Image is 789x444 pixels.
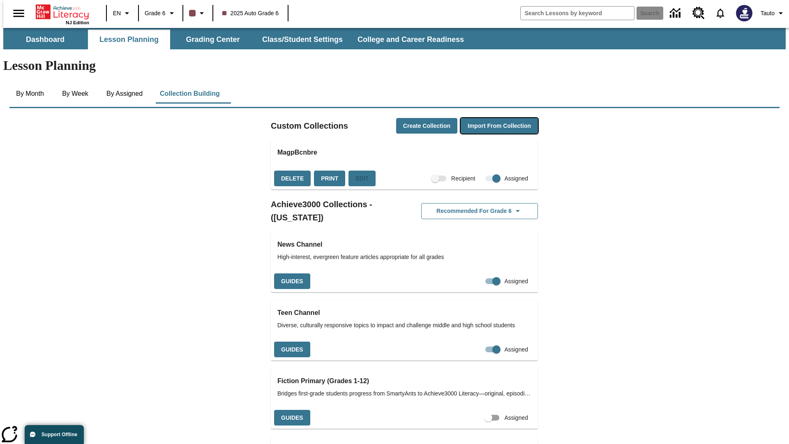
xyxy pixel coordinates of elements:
[421,203,538,219] button: Recommended for Grade 6
[271,119,348,132] h2: Custom Collections
[3,28,786,49] div: SubNavbar
[710,2,731,24] a: Notifications
[504,414,528,422] span: Assigned
[277,239,531,250] h3: News Channel
[277,321,531,330] span: Diverse, culturally responsive topics to impact and challenge middle and high school students
[274,273,310,289] button: Guides
[521,7,634,20] input: search field
[348,171,376,187] div: Because this collection has already started, you cannot change the collection. You can adjust ind...
[55,84,96,104] button: By Week
[141,6,180,21] button: Grade: Grade 6, Select a grade
[36,4,89,20] a: Home
[25,425,84,444] button: Support Offline
[271,198,404,224] h2: Achieve3000 Collections - ([US_STATE])
[665,2,687,25] a: Data Center
[113,9,121,18] span: EN
[3,58,786,73] h1: Lesson Planning
[687,2,710,24] a: Resource Center, Will open in new tab
[461,118,538,134] button: Import from Collection
[277,307,531,319] h3: Teen Channel
[274,342,310,358] button: Guides
[7,1,31,25] button: Open side menu
[4,30,86,49] button: Dashboard
[504,277,528,286] span: Assigned
[736,5,752,21] img: Avatar
[761,9,775,18] span: Tauto
[314,171,345,187] button: Print, will open in a new window
[186,6,210,21] button: Class color is dark brown. Change class color
[451,174,475,183] span: Recipient
[42,432,77,437] span: Support Offline
[274,171,311,187] button: Delete
[504,174,528,183] span: Assigned
[100,84,149,104] button: By Assigned
[504,345,528,354] span: Assigned
[3,30,471,49] div: SubNavbar
[222,9,279,18] span: 2025 Auto Grade 6
[396,118,457,134] button: Create Collection
[277,253,531,261] span: High-interest, evergreen feature articles appropriate for all grades
[757,6,789,21] button: Profile/Settings
[172,30,254,49] button: Grading Center
[277,147,531,158] h3: MagpBcnbre
[731,2,757,24] button: Select a new avatar
[351,30,471,49] button: College and Career Readiness
[277,389,531,398] span: Bridges first-grade students progress from SmartyAnts to Achieve3000 Literacy—original, episodic ...
[36,3,89,25] div: Home
[256,30,349,49] button: Class/Student Settings
[66,20,89,25] span: NJ Edition
[274,410,310,426] button: Guides
[277,375,531,387] h3: Fiction Primary (Grades 1-12)
[88,30,170,49] button: Lesson Planning
[145,9,166,18] span: Grade 6
[153,84,226,104] button: Collection Building
[9,84,51,104] button: By Month
[109,6,136,21] button: Language: EN, Select a language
